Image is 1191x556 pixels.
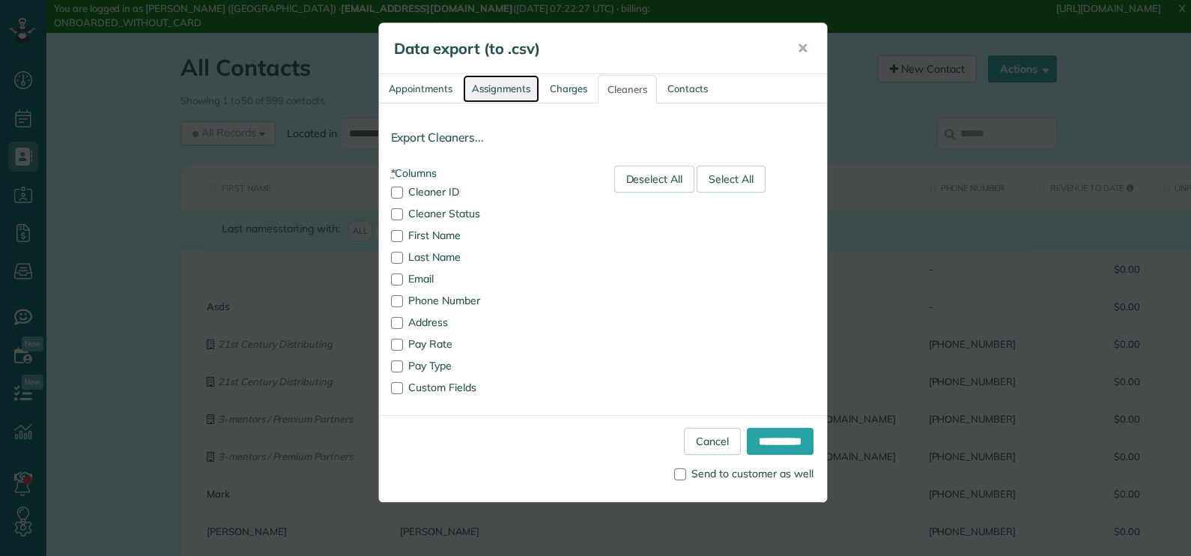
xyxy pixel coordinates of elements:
[391,317,592,327] label: Address
[391,339,592,349] label: Pay Rate
[391,252,592,262] label: Last Name
[463,75,539,103] a: Assignments
[541,75,597,103] a: Charges
[391,187,592,197] label: Cleaner ID
[391,208,592,219] label: Cleaner Status
[391,166,592,181] label: Columns
[394,38,776,59] h5: Data export (to .csv)
[391,274,592,284] label: Email
[614,166,695,193] div: Deselect All
[691,467,813,480] span: Send to customer as well
[391,382,592,393] label: Custom Fields
[684,428,741,455] a: Cancel
[391,295,592,306] label: Phone Number
[391,131,815,144] h4: Export Cleaners...
[697,166,766,193] div: Select All
[380,75,462,103] a: Appointments
[391,360,592,371] label: Pay Type
[797,40,808,57] span: ✕
[658,75,717,103] a: Contacts
[391,230,592,241] label: First Name
[598,75,657,103] a: Cleaners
